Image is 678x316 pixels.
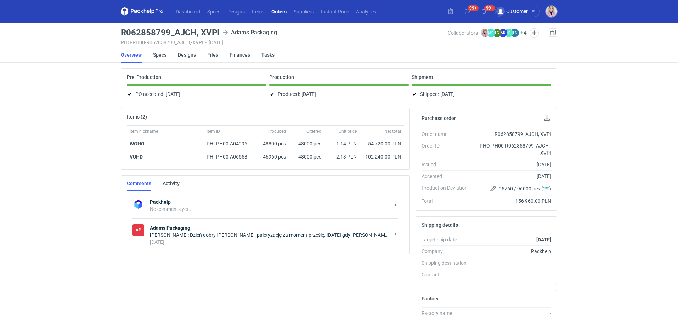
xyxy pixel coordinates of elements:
[422,173,473,180] div: Accepted
[362,140,401,147] div: 54 720.00 PLN
[422,222,458,228] h2: Shipping details
[448,30,478,36] span: Collaborators
[150,224,390,231] strong: Adams Packaging
[546,6,557,17] img: Klaudia Wiśniewska
[132,224,144,236] figcaption: AP
[121,28,220,37] h3: R062858799_AJCH, XVPI
[493,29,501,37] figcaption: ŁC
[487,29,495,37] figcaption: MP
[257,137,289,150] div: 48800 pcs
[412,90,551,98] div: Shipped:
[248,7,268,16] a: Items
[422,248,473,255] div: Company
[268,7,290,16] a: Orders
[121,47,142,63] a: Overview
[289,150,324,163] div: 48000 pcs
[462,6,473,17] button: 99+
[422,236,473,243] div: Target ship date
[166,90,180,98] span: [DATE]
[130,141,145,146] a: WGHO
[130,154,143,160] a: VUHD
[520,30,527,36] button: +4
[163,176,180,191] a: Activity
[261,47,275,63] a: Tasks
[172,7,204,16] a: Dashboard
[121,40,448,45] div: PHO-PH00-R062858799_AJCH,-XVPI [DATE]
[317,7,352,16] a: Instant Price
[530,28,539,38] button: Edit collaborators
[127,90,266,98] div: PO accepted:
[153,47,166,63] a: Specs
[301,90,316,98] span: [DATE]
[422,115,456,121] h2: Purchase order
[473,248,551,255] div: Packhelp
[150,239,390,246] div: [DATE]
[207,140,254,147] div: PHI-PH00-A04996
[422,296,439,301] h2: Factory
[327,153,357,160] div: 2.13 PLN
[422,161,473,168] div: Issued
[422,184,473,193] div: Production Deviation
[269,74,294,80] p: Production
[495,6,546,17] button: Customer
[207,153,254,160] div: PHI-PH00-A06558
[204,7,224,16] a: Specs
[510,29,519,37] figcaption: ŁS
[473,173,551,180] div: [DATE]
[207,47,218,63] a: Files
[543,114,551,122] button: Download PO
[290,7,317,16] a: Suppliers
[222,28,277,37] div: Adams Packaging
[473,161,551,168] div: [DATE]
[230,47,250,63] a: Finances
[489,184,497,193] button: Edit production Deviation
[352,7,380,16] a: Analytics
[481,29,489,37] img: Klaudia Wiśniewska
[178,47,196,63] a: Designs
[473,131,551,138] div: R062858799_AJCH, XVPI
[422,271,473,278] div: Contact
[127,74,161,80] p: Pre-Production
[473,271,551,278] div: -
[422,259,473,266] div: Shipping destination
[306,128,321,134] span: Ordered
[339,128,357,134] span: Unit price
[150,199,390,206] strong: Packhelp
[127,114,147,120] h2: Items (2)
[536,237,551,242] strong: [DATE]
[257,150,289,163] div: 46960 pcs
[422,142,473,156] div: Order ID
[384,128,401,134] span: Net total
[207,128,220,134] span: Item ID
[205,40,207,45] span: •
[362,153,401,160] div: 102 240.00 PLN
[127,176,151,191] a: Comments
[473,142,551,156] div: PHO-PH00-R062858799_AJCH,-XVPI
[327,140,357,147] div: 1.14 PLN
[504,29,513,37] figcaption: ŁD
[150,206,390,213] div: No comments yet...
[289,137,324,150] div: 48000 pcs
[130,128,158,134] span: Item nickname
[412,74,433,80] p: Shipment
[422,131,473,138] div: Order name
[150,231,390,239] div: [PERSON_NAME]: Dzień dobry [PERSON_NAME], paletyzację za moment prześlę. [DATE] gdy [PERSON_NAME]...
[121,7,163,16] svg: Packhelp Pro
[473,197,551,205] div: 156 960.00 PLN
[499,185,551,192] span: 95760 / 96000 pcs ( )
[132,199,144,210] img: Packhelp
[224,7,248,16] a: Designs
[549,28,557,37] a: Duplicate
[267,128,286,134] span: Produced
[132,224,144,236] div: Adams Packaging
[269,90,409,98] div: Produced:
[543,186,549,191] span: 2%
[496,7,528,16] div: Customer
[440,90,455,98] span: [DATE]
[422,197,473,205] div: Total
